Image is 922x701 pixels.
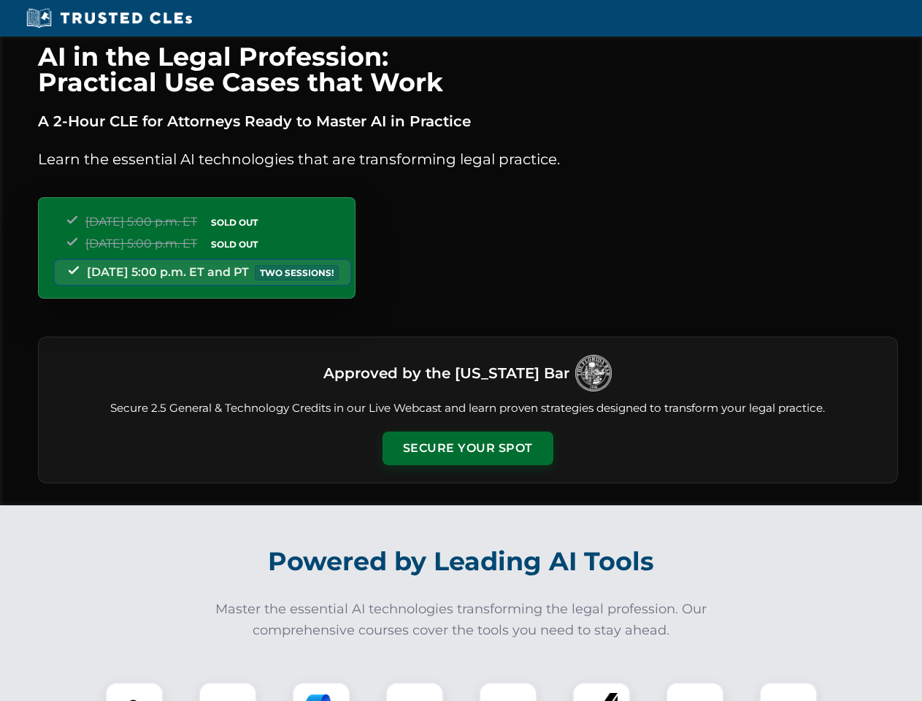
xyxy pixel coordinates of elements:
span: SOLD OUT [206,215,263,230]
img: Trusted CLEs [22,7,196,29]
img: Logo [575,355,612,391]
p: Master the essential AI technologies transforming the legal profession. Our comprehensive courses... [206,599,717,641]
span: SOLD OUT [206,237,263,252]
p: A 2-Hour CLE for Attorneys Ready to Master AI in Practice [38,110,898,133]
h2: Powered by Leading AI Tools [57,536,866,587]
button: Secure Your Spot [383,432,553,465]
p: Learn the essential AI technologies that are transforming legal practice. [38,148,898,171]
h3: Approved by the [US_STATE] Bar [323,360,569,386]
h1: AI in the Legal Profession: Practical Use Cases that Work [38,44,898,95]
span: [DATE] 5:00 p.m. ET [85,215,197,229]
p: Secure 2.5 General & Technology Credits in our Live Webcast and learn proven strategies designed ... [56,400,880,417]
span: [DATE] 5:00 p.m. ET [85,237,197,250]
